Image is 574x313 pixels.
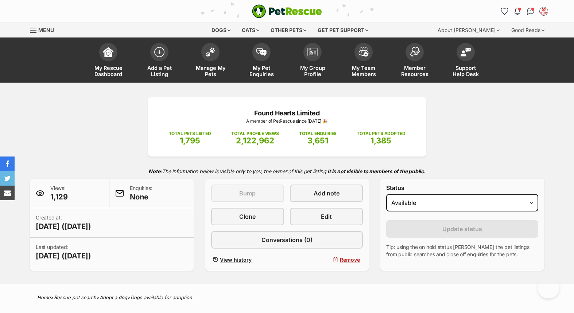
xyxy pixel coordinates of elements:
[19,295,555,300] div: > > >
[205,47,216,57] img: manage-my-pets-icon-02211641906a0b7f246fdf0571729dbe1e7629f14944591b6c1af311fb30b64b.svg
[194,65,227,77] span: Manage My Pets
[512,5,523,17] button: Notifications
[287,39,338,83] a: My Group Profile
[36,214,91,231] p: Created at:
[299,130,337,137] p: TOTAL ENQUIRIES
[540,8,547,15] img: VIC Dogs profile pic
[131,294,192,300] a: Dogs available for adoption
[296,65,329,77] span: My Group Profile
[261,235,313,244] span: Conversations (0)
[100,294,127,300] a: Adopt a dog
[206,23,236,37] div: Dogs
[180,136,200,145] span: 1,795
[371,136,391,145] span: 1,385
[307,136,328,145] span: 3,651
[36,251,91,261] span: [DATE] ([DATE])
[252,4,322,18] img: logo-e224e6f780fb5917bec1dbf3a21bbac754714ae5b6737aabdf751b685950b380.svg
[347,65,380,77] span: My Team Members
[314,189,340,198] span: Add note
[143,65,176,77] span: Add a Pet Listing
[239,212,256,221] span: Clone
[321,212,332,221] span: Edit
[357,130,405,137] p: TOTAL PETS ADOPTED
[148,168,162,174] strong: Note:
[442,225,482,233] span: Update status
[54,294,96,300] a: Rescue pet search
[231,130,279,137] p: TOTAL PROFILE VIEWS
[440,39,491,83] a: Support Help Desk
[211,231,363,249] a: Conversations (0)
[256,48,267,56] img: pet-enquiries-icon-7e3ad2cf08bfb03b45e93fb7055b45f3efa6380592205ae92323e6603595dc1f.svg
[506,23,550,37] div: Good Reads
[358,47,369,57] img: team-members-icon-5396bd8760b3fe7c0b43da4ab00e1e3bb1a5d9ba89233759b79545d2d3fc5d0d.svg
[30,164,544,179] p: The information below is visible only to you, the owner of this pet listing.
[265,23,311,37] div: Other pets
[410,47,420,57] img: member-resources-icon-8e73f808a243e03378d46382f2149f9095a855e16c252ad45f914b54edf8863c.svg
[290,254,363,265] button: Remove
[36,221,91,231] span: [DATE] ([DATE])
[236,39,287,83] a: My Pet Enquiries
[36,243,91,261] p: Last updated:
[313,23,373,37] div: Get pet support
[340,256,360,264] span: Remove
[220,256,252,264] span: View history
[211,254,284,265] a: View history
[38,27,54,33] span: Menu
[159,108,415,118] p: Found Hearts Limited
[211,208,284,225] a: Clone
[245,65,278,77] span: My Pet Enquiries
[398,65,431,77] span: Member Resources
[307,48,318,56] img: group-profile-icon-3fa3cf56718a62981997c0bc7e787c4b2cf8bcc04b72c1350f741eb67cf2f40e.svg
[159,118,415,124] p: A member of PetRescue since [DATE] 🎉
[515,8,520,15] img: notifications-46538b983faf8c2785f20acdc204bb7945ddae34d4c08c2a6579f10ce5e182be.svg
[327,168,426,174] strong: It is not visible to members of the public.
[538,277,559,298] iframe: Help Scout Beacon - Open
[185,39,236,83] a: Manage My Pets
[50,192,68,202] span: 1,129
[461,48,471,56] img: help-desk-icon-fdf02630f3aa405de69fd3d07c3f3aa587a6932b1a1747fa1d2bba05be0121f9.svg
[83,39,134,83] a: My Rescue Dashboard
[527,8,535,15] img: chat-41dd97257d64d25036548639549fe6c8038ab92f7586957e7f3b1b290dea8141.svg
[239,189,256,198] span: Bump
[449,65,482,77] span: Support Help Desk
[389,39,440,83] a: Member Resources
[338,39,389,83] a: My Team Members
[30,23,59,36] a: Menu
[252,4,322,18] a: PetRescue
[386,243,538,258] p: Tip: using the on hold status [PERSON_NAME] the pet listings from public searches and close off e...
[92,65,125,77] span: My Rescue Dashboard
[237,23,264,37] div: Cats
[103,47,113,57] img: dashboard-icon-eb2f2d2d3e046f16d808141f083e7271f6b2e854fb5c12c21221c1fb7104beca.svg
[134,39,185,83] a: Add a Pet Listing
[433,23,505,37] div: About [PERSON_NAME]
[50,185,68,202] p: Views:
[386,185,538,191] label: Status
[525,5,536,17] a: Conversations
[290,185,363,202] a: Add note
[169,130,211,137] p: TOTAL PETS LISTED
[211,185,284,202] button: Bump
[290,208,363,225] a: Edit
[236,136,274,145] span: 2,122,962
[386,220,538,238] button: Update status
[130,192,152,202] span: None
[130,185,152,202] p: Enquiries:
[37,294,51,300] a: Home
[499,5,510,17] a: Favourites
[154,47,164,57] img: add-pet-listing-icon-0afa8454b4691262ce3f59096e99ab1cd57d4a30225e0717b998d2c9b9846f56.svg
[538,5,550,17] button: My account
[499,5,550,17] ul: Account quick links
